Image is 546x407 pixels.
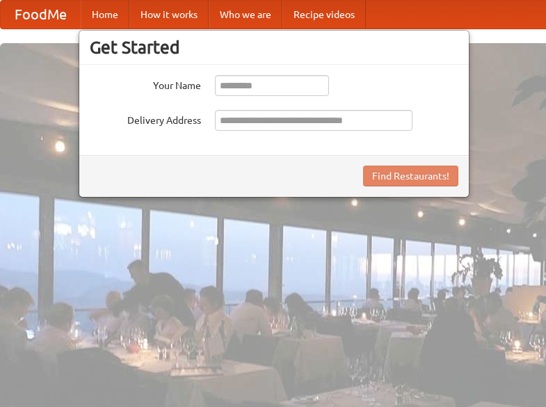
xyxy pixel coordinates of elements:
[209,1,282,29] a: Who we are
[90,110,201,127] label: Delivery Address
[90,37,458,58] h3: Get Started
[129,1,209,29] a: How it works
[81,1,129,29] a: Home
[282,1,366,29] a: Recipe videos
[90,75,201,93] label: Your Name
[363,166,458,186] button: Find Restaurants!
[1,1,81,29] a: FoodMe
